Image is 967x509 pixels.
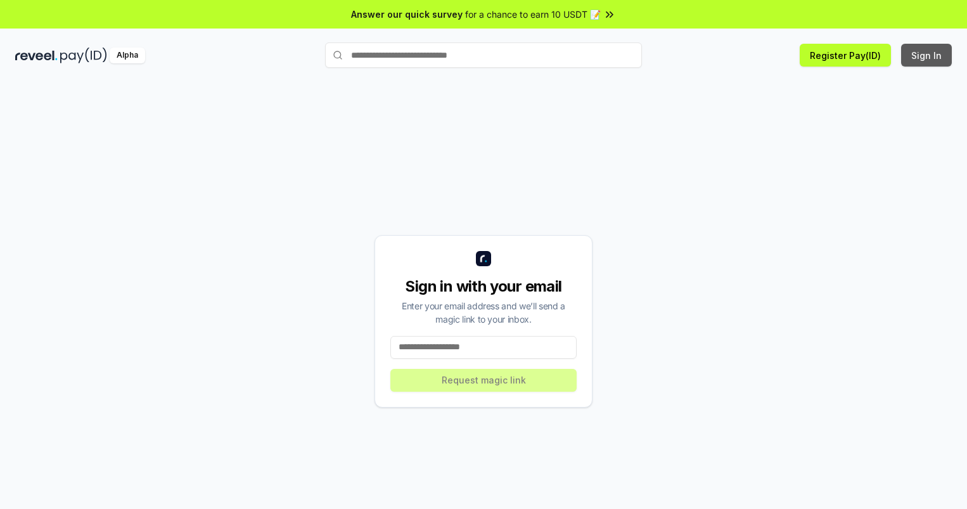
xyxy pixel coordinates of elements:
[60,48,107,63] img: pay_id
[390,276,577,297] div: Sign in with your email
[800,44,891,67] button: Register Pay(ID)
[390,299,577,326] div: Enter your email address and we’ll send a magic link to your inbox.
[351,8,463,21] span: Answer our quick survey
[476,251,491,266] img: logo_small
[465,8,601,21] span: for a chance to earn 10 USDT 📝
[15,48,58,63] img: reveel_dark
[110,48,145,63] div: Alpha
[901,44,952,67] button: Sign In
